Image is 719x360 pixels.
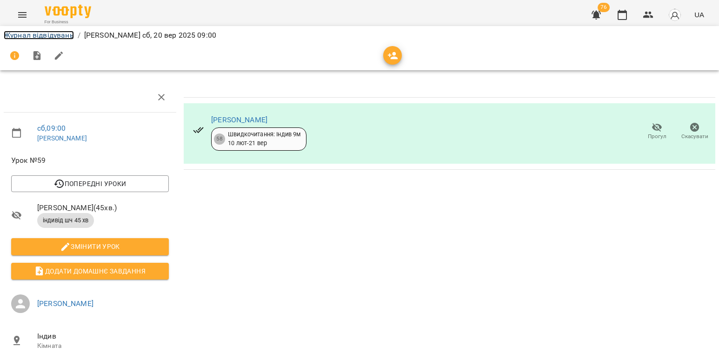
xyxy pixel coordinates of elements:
a: Журнал відвідувань [4,31,74,40]
span: Попередні уроки [19,178,161,189]
span: Урок №59 [11,155,169,166]
button: Змінити урок [11,238,169,255]
span: Індив [37,331,169,342]
a: сб , 09:00 [37,124,66,133]
button: Додати домашнє завдання [11,263,169,280]
li: / [78,30,80,41]
div: Швидкочитання: Індив 9м 10 лют - 21 вер [228,130,300,147]
nav: breadcrumb [4,30,715,41]
img: avatar_s.png [668,8,681,21]
span: індивід шч 45 хв [37,216,94,225]
span: [PERSON_NAME] ( 45 хв. ) [37,202,169,213]
a: [PERSON_NAME] [211,115,267,124]
a: [PERSON_NAME] [37,299,93,308]
span: Прогул [648,133,666,140]
button: Menu [11,4,33,26]
span: Додати домашнє завдання [19,266,161,277]
a: [PERSON_NAME] [37,134,87,142]
button: UA [691,6,708,23]
span: For Business [45,19,91,25]
p: [PERSON_NAME] сб, 20 вер 2025 09:00 [84,30,216,41]
p: Кімната [37,341,169,351]
span: Скасувати [681,133,708,140]
span: UA [694,10,704,20]
div: 58 [214,133,225,145]
button: Скасувати [676,119,713,145]
button: Попередні уроки [11,175,169,192]
button: Прогул [638,119,676,145]
span: Змінити урок [19,241,161,252]
span: 76 [598,3,610,12]
img: Voopty Logo [45,5,91,18]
